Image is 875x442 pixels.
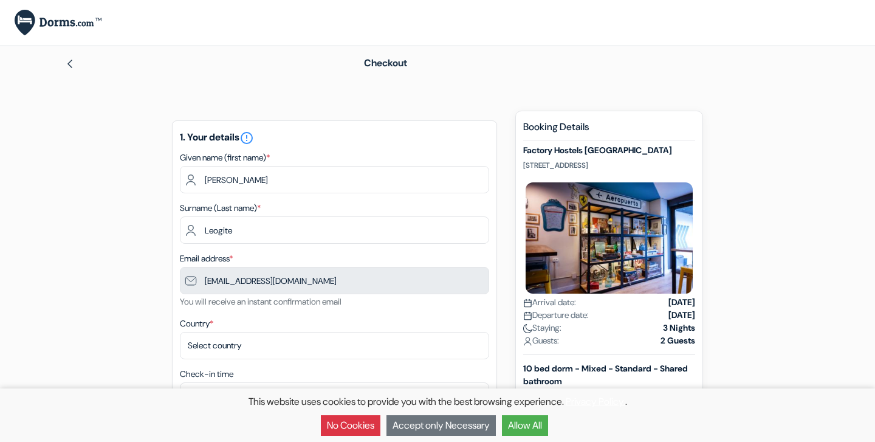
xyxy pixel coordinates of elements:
[668,296,695,309] strong: [DATE]
[239,131,254,143] a: error_outline
[661,334,695,347] strong: 2 Guests
[523,334,559,347] span: Guests:
[523,121,695,140] h5: Booking Details
[180,151,270,164] label: Given name (first name)
[523,145,695,156] h5: Factory Hostels [GEOGRAPHIC_DATA]
[386,415,496,436] button: Accept only Necessary
[180,296,341,307] small: You will receive an instant confirmation email
[523,161,695,170] p: [STREET_ADDRESS]
[668,309,695,322] strong: [DATE]
[180,202,261,215] label: Surname (Last name)
[523,296,576,309] span: Arrival date:
[321,415,380,436] button: No Cookies
[15,10,101,36] img: Dorms.com
[180,166,489,193] input: Enter first name
[180,368,233,381] label: Check-in time
[239,131,254,145] i: error_outline
[523,337,532,346] img: user_icon.svg
[523,309,589,322] span: Departure date:
[523,324,532,333] img: moon.svg
[180,131,489,145] h5: 1. Your details
[663,322,695,334] strong: 3 Nights
[566,395,625,408] a: Privacy Policy.
[523,322,561,334] span: Staying:
[502,415,548,436] button: Allow All
[180,317,213,330] label: Country
[180,267,489,294] input: Enter email address
[180,252,233,265] label: Email address
[523,299,532,308] img: calendar.svg
[523,311,532,320] img: calendar.svg
[364,57,407,69] span: Checkout
[65,59,75,69] img: left_arrow.svg
[6,395,869,409] p: This website uses cookies to provide you with the best browsing experience. .
[180,216,489,244] input: Enter last name
[523,363,688,387] b: 10 bed dorm - Mixed - Standard - Shared bathroom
